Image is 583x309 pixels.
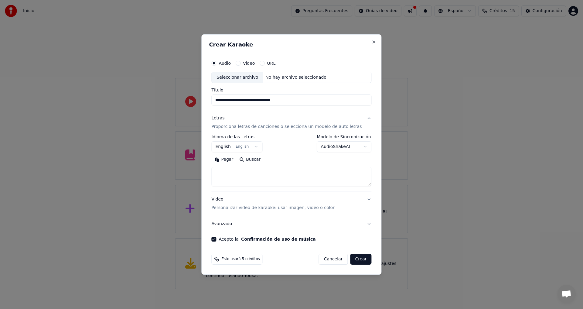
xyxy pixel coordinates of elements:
label: Acepto la [219,237,315,241]
div: Letras [211,115,224,122]
span: Esto usará 5 créditos [221,257,260,262]
label: Modelo de Sincronización [317,135,372,139]
button: LetrasProporciona letras de canciones o selecciona un modelo de auto letras [211,111,371,135]
label: Título [211,88,371,92]
div: No hay archivo seleccionado [263,74,329,81]
label: Video [243,61,255,65]
label: Idioma de las Letras [211,135,262,139]
button: Acepto la [241,237,316,241]
button: Pegar [211,155,236,165]
label: URL [267,61,275,65]
p: Proporciona letras de canciones o selecciona un modelo de auto letras [211,124,362,130]
h2: Crear Karaoke [209,42,374,47]
div: Video [211,197,334,211]
p: Personalizar video de karaoke: usar imagen, video o color [211,205,334,211]
button: Buscar [236,155,264,165]
div: Seleccionar archivo [212,72,263,83]
button: Cancelar [319,254,348,265]
button: VideoPersonalizar video de karaoke: usar imagen, video o color [211,192,371,216]
div: LetrasProporciona letras de canciones o selecciona un modelo de auto letras [211,135,371,191]
button: Crear [350,254,371,265]
label: Audio [219,61,231,65]
button: Avanzado [211,216,371,232]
